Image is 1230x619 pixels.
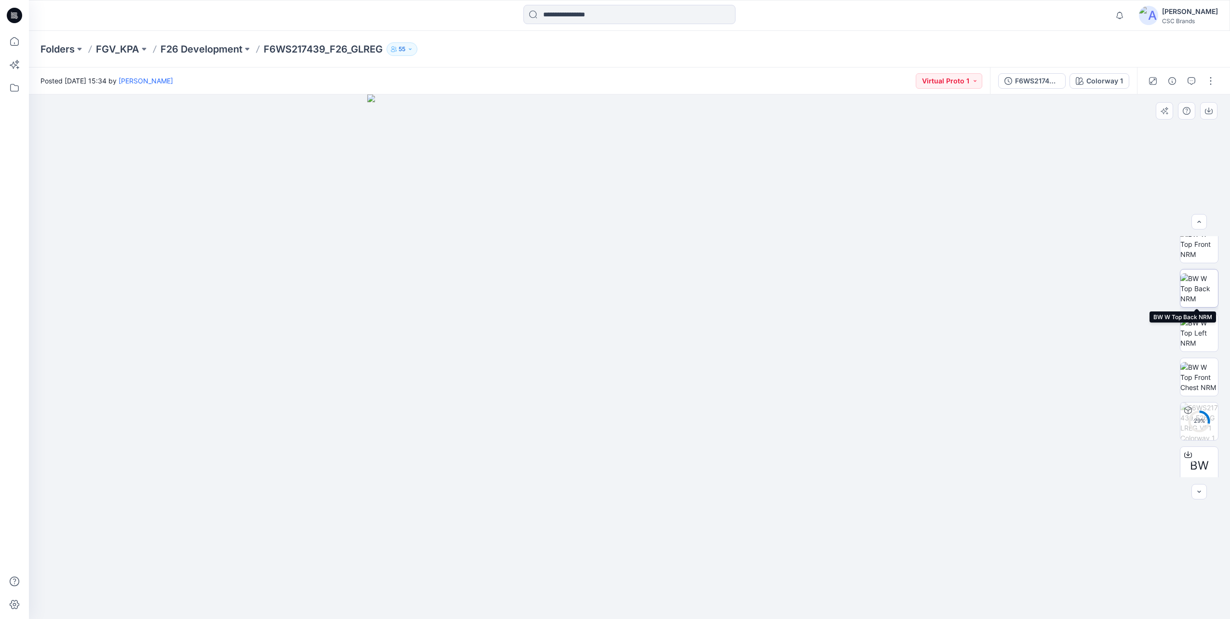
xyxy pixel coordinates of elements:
[1015,76,1059,86] div: F6WS217439_F26_GLREG_VP1
[1188,417,1211,425] div: 29 %
[1086,76,1123,86] div: Colorway 1
[1180,273,1218,304] img: BW W Top Back NRM
[387,42,417,56] button: 55
[1180,318,1218,348] img: BW W Top Left NRM
[160,42,242,56] a: F26 Development
[264,42,383,56] p: F6WS217439_F26_GLREG
[40,42,75,56] a: Folders
[1180,362,1218,392] img: BW W Top Front Chest NRM
[1070,73,1129,89] button: Colorway 1
[1162,17,1218,25] div: CSC Brands
[1190,457,1209,474] span: BW
[1180,403,1218,440] img: F6WS217439_F26_GLREG_VP1 Colorway 1
[399,44,405,54] p: 55
[367,94,892,619] img: eyJhbGciOiJIUzI1NiIsImtpZCI6IjAiLCJzbHQiOiJzZXMiLCJ0eXAiOiJKV1QifQ.eyJkYXRhIjp7InR5cGUiOiJzdG9yYW...
[998,73,1066,89] button: F6WS217439_F26_GLREG_VP1
[1180,229,1218,259] img: BW W Top Front NRM
[40,76,173,86] span: Posted [DATE] 15:34 by
[1164,73,1180,89] button: Details
[1139,6,1158,25] img: avatar
[1162,6,1218,17] div: [PERSON_NAME]
[119,77,173,85] a: [PERSON_NAME]
[96,42,139,56] a: FGV_KPA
